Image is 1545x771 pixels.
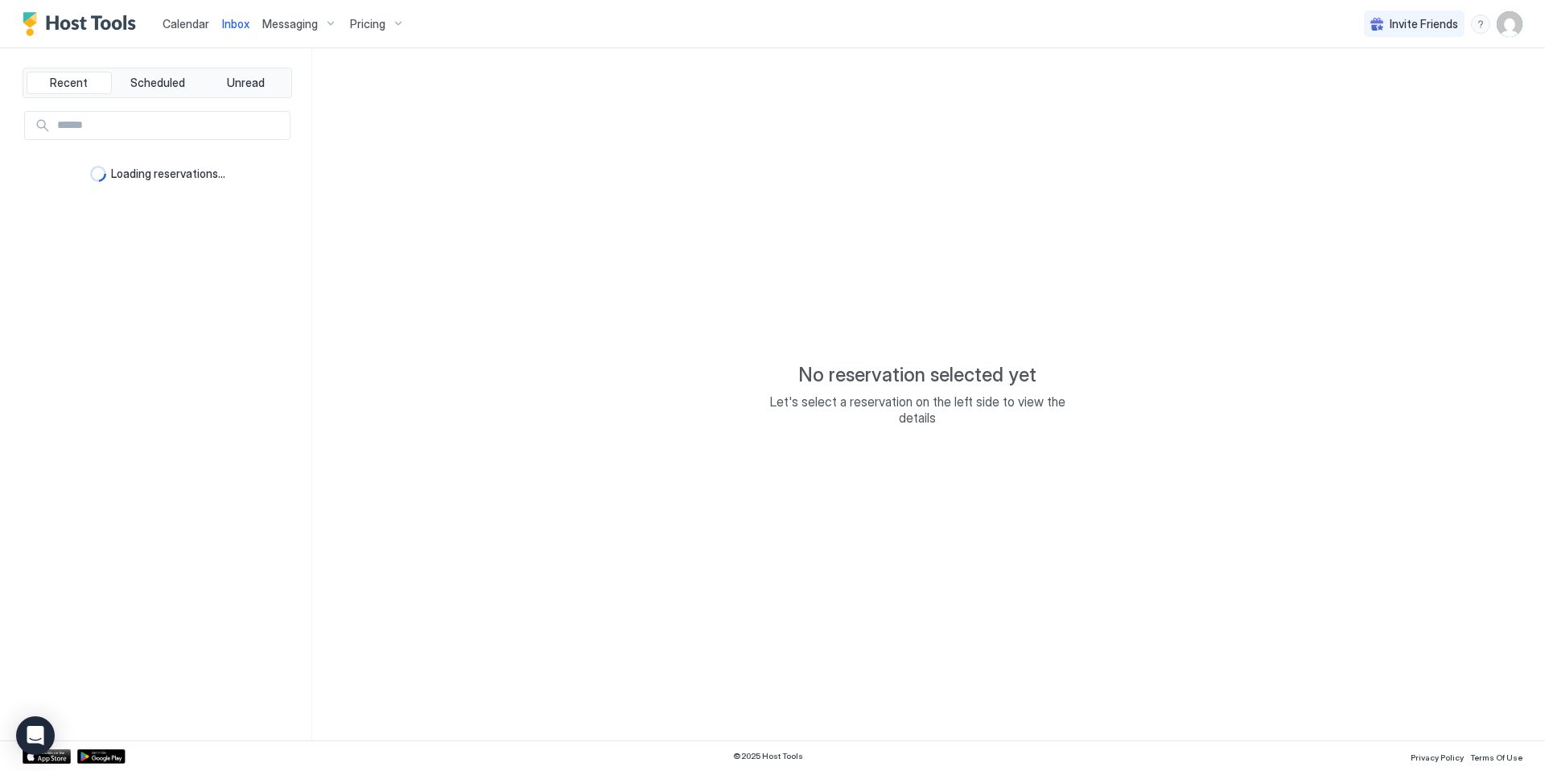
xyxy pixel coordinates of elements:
span: Unread [227,76,265,90]
a: Google Play Store [77,749,126,764]
a: Privacy Policy [1411,748,1464,765]
div: menu [1471,14,1490,34]
a: App Store [23,749,71,764]
div: Open Intercom Messenger [16,716,55,755]
span: Loading reservations... [111,167,225,181]
a: Inbox [222,15,249,32]
a: Host Tools Logo [23,12,143,36]
span: © 2025 Host Tools [733,751,803,761]
span: Messaging [262,17,318,31]
span: Invite Friends [1390,17,1458,31]
span: Inbox [222,17,249,31]
span: No reservation selected yet [798,363,1036,387]
a: Calendar [163,15,209,32]
span: Scheduled [130,76,185,90]
button: Recent [27,72,112,94]
input: Input Field [51,112,290,139]
div: tab-group [23,68,292,98]
span: Privacy Policy [1411,752,1464,762]
a: Terms Of Use [1470,748,1522,765]
div: User profile [1497,11,1522,37]
span: Recent [50,76,88,90]
button: Unread [203,72,288,94]
button: Scheduled [115,72,200,94]
span: Calendar [163,17,209,31]
span: Pricing [350,17,385,31]
div: loading [90,166,106,182]
span: Terms Of Use [1470,752,1522,762]
span: Let's select a reservation on the left side to view the details [756,394,1078,426]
